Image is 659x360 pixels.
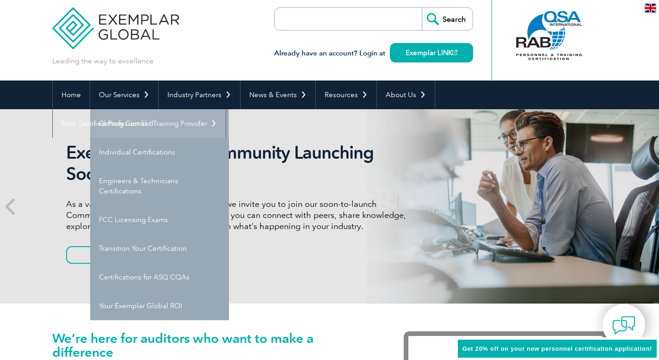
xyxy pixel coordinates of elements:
a: FCC Licensing Exams [90,205,229,234]
a: Individual Certifications [90,138,229,167]
a: Your Exemplar Global ROI [90,292,229,320]
input: Search [422,8,473,30]
a: Engineers & Technicians Certifications [90,167,229,205]
a: About Us [377,81,435,109]
a: Our Services [90,81,158,109]
p: As a valued member of Exemplar Global, we invite you to join our soon-to-launch Community—a fun, ... [66,199,413,232]
h1: We’re here for auditors who want to make a difference [52,331,376,359]
a: Learn More [66,246,162,264]
span: Get 20% off on your new personnel certification application! [462,345,652,352]
a: Home [53,81,90,109]
a: Find Certified Professional / Training Provider [53,109,226,138]
h3: Already have an account? Login at [274,48,473,59]
img: en [645,4,656,12]
a: Industry Partners [159,81,240,109]
p: Leading the way to excellence [52,56,154,66]
img: contact-chat.png [612,314,635,337]
h2: Exemplar Global Community Launching Soon [66,142,413,185]
img: open_square.png [452,50,457,55]
a: Exemplar LINK [390,43,473,62]
a: Resources [316,81,376,109]
a: News & Events [240,81,315,109]
a: Transition Your Certification [90,234,229,263]
a: Certifications for ASQ CQAs [90,263,229,292]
